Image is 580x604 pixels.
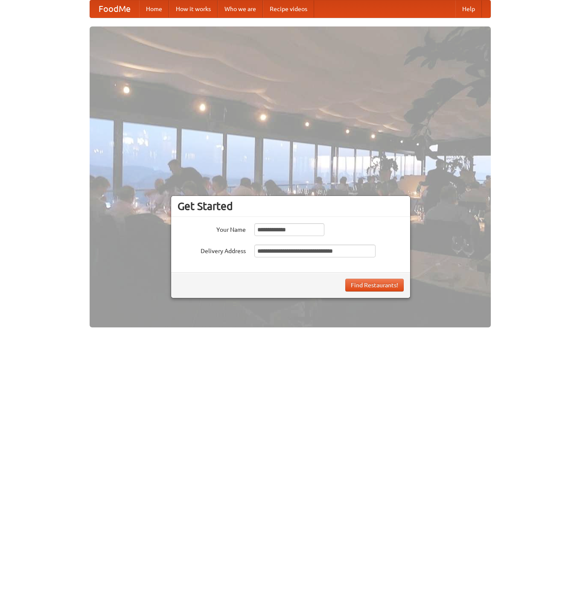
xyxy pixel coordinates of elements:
a: FoodMe [90,0,139,18]
a: Recipe videos [263,0,314,18]
label: Your Name [178,223,246,234]
a: Help [455,0,482,18]
label: Delivery Address [178,245,246,255]
button: Find Restaurants! [345,279,404,292]
a: Home [139,0,169,18]
a: How it works [169,0,218,18]
h3: Get Started [178,200,404,213]
a: Who we are [218,0,263,18]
